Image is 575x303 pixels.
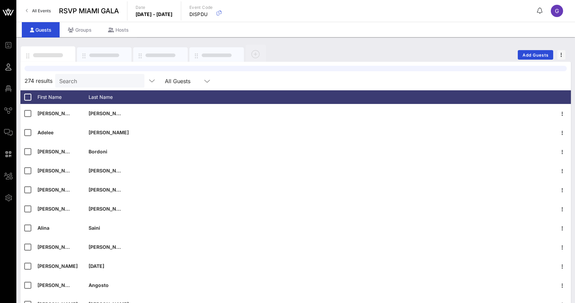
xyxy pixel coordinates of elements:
span: Bordoni [89,149,107,154]
span: G [555,7,559,14]
span: [PERSON_NAME] [89,244,129,250]
span: Adelee [37,130,53,135]
span: [PERSON_NAME] [37,244,78,250]
div: Last Name [89,90,140,104]
span: Saini [89,225,100,231]
div: All Guests [165,78,190,84]
span: Angosto [89,282,109,288]
span: [PERSON_NAME] [37,206,78,212]
span: [PERSON_NAME] [89,206,129,212]
div: All Guests [161,74,215,88]
span: [PERSON_NAME] [89,168,129,173]
span: [PERSON_NAME] [37,110,78,116]
span: [PERSON_NAME] [89,130,129,135]
p: DISPDU [189,11,213,18]
p: Event Code [189,4,213,11]
div: G [551,5,563,17]
span: Alina [37,225,49,231]
button: Add Guests [518,50,553,60]
span: [PERSON_NAME] [37,168,78,173]
span: [PERSON_NAME] [37,263,78,269]
p: [DATE] - [DATE] [136,11,173,18]
span: [PERSON_NAME] [89,110,129,116]
p: Date [136,4,173,11]
div: Groups [60,22,100,37]
span: [PERSON_NAME] [37,282,78,288]
span: [PERSON_NAME] [89,187,129,193]
div: Hosts [100,22,137,37]
span: [PERSON_NAME] [37,149,78,154]
a: All Events [22,5,55,16]
span: [PERSON_NAME] [37,187,78,193]
span: Add Guests [522,52,549,58]
div: First Name [37,90,89,104]
span: RSVP MIAMI GALA [59,6,119,16]
span: All Events [32,8,51,13]
div: Guests [22,22,60,37]
span: [DATE] [89,263,104,269]
span: 274 results [25,77,52,85]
